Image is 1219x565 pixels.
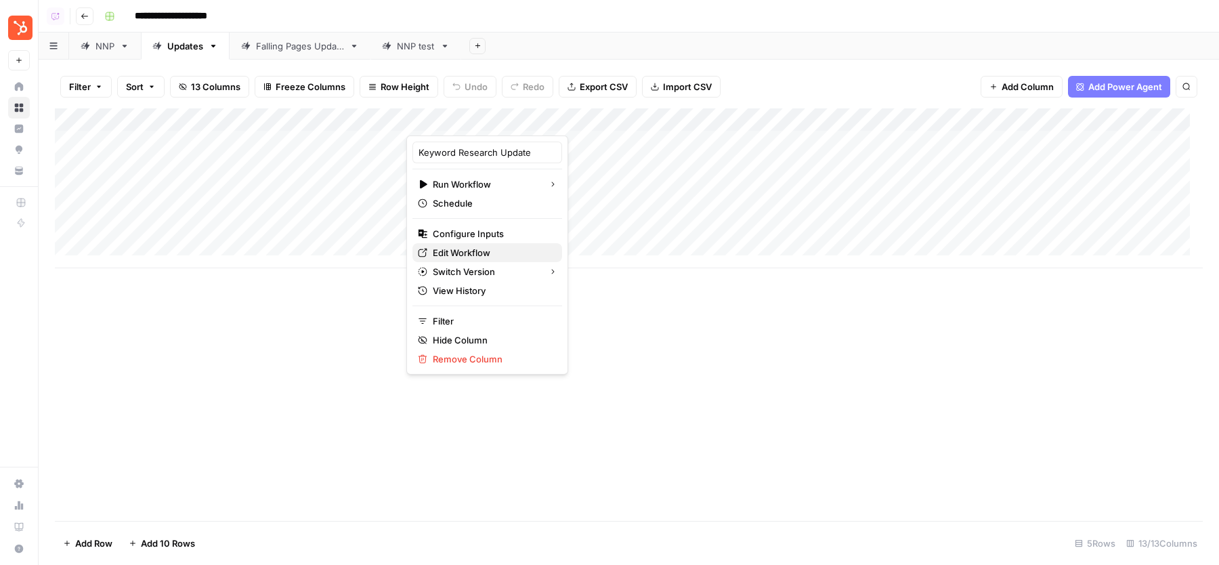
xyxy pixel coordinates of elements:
a: Learning Hub [8,516,30,538]
span: 13 Columns [191,80,240,93]
span: Add Power Agent [1088,80,1162,93]
a: Falling Pages Update [230,33,370,60]
span: Run Workflow [433,177,538,191]
button: Add Column [981,76,1063,98]
div: NNP test [397,39,435,53]
button: Undo [444,76,496,98]
a: NNP [69,33,141,60]
button: 13 Columns [170,76,249,98]
span: View History [433,284,551,297]
button: Filter [60,76,112,98]
span: Row Height [381,80,429,93]
span: Sort [126,80,144,93]
span: Freeze Columns [276,80,345,93]
div: 5 Rows [1069,532,1121,554]
img: Blog Content Action Plan Logo [8,16,33,40]
div: 13/13 Columns [1121,532,1203,554]
button: Freeze Columns [255,76,354,98]
div: Updates [167,39,203,53]
a: Home [8,76,30,98]
button: Sort [117,76,165,98]
span: Filter [69,80,91,93]
span: Configure Inputs [433,227,551,240]
button: Row Height [360,76,438,98]
span: Add Row [75,537,112,550]
div: NNP [95,39,114,53]
button: Help + Support [8,538,30,560]
span: Filter [433,314,551,328]
a: Insights [8,118,30,140]
span: Hide Column [433,333,551,347]
span: Import CSV [663,80,712,93]
button: Add Row [55,532,121,554]
button: Add 10 Rows [121,532,203,554]
span: Redo [523,80,544,93]
span: Schedule [433,196,551,210]
span: Add Column [1002,80,1054,93]
a: Opportunities [8,139,30,161]
span: Switch Version [433,265,538,278]
button: Workspace: Blog Content Action Plan [8,11,30,45]
span: Add 10 Rows [141,537,195,550]
span: Export CSV [580,80,628,93]
a: Settings [8,473,30,495]
button: Export CSV [559,76,637,98]
a: Browse [8,97,30,119]
span: Undo [465,80,488,93]
button: Add Power Agent [1068,76,1170,98]
button: Import CSV [642,76,721,98]
span: Remove Column [433,352,551,366]
button: Redo [502,76,553,98]
a: NNP test [370,33,461,60]
span: Edit Workflow [433,246,551,259]
div: Falling Pages Update [256,39,344,53]
a: Updates [141,33,230,60]
a: Your Data [8,160,30,182]
a: Usage [8,495,30,516]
